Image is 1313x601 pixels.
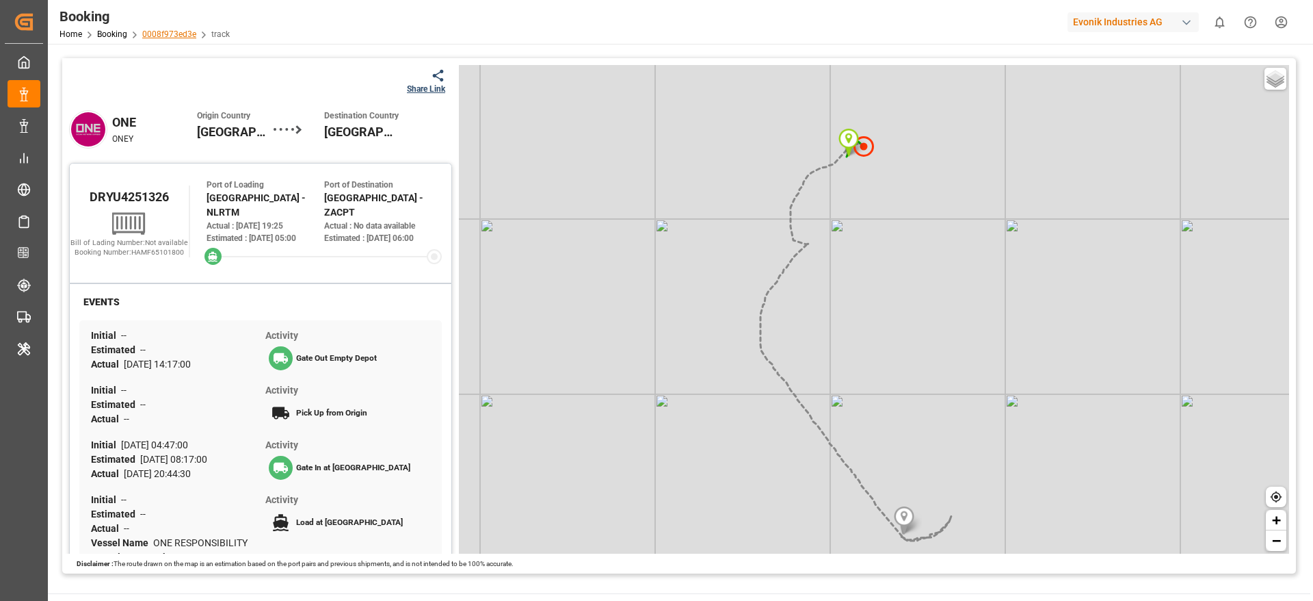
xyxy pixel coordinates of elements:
[1272,532,1281,549] span: −
[1266,530,1286,551] a: Zoom out
[140,509,146,520] span: --
[153,537,248,548] span: ONE RESPONSIBILITY
[91,509,140,520] span: Estimated
[1235,7,1266,38] button: Help Center
[182,552,220,563] span: 9952775
[265,330,298,341] span: Activity
[121,330,127,341] span: --
[121,385,127,396] span: --
[1067,9,1204,35] button: Evonik Industries AG
[324,220,442,232] div: Actual : No data available
[197,110,274,123] span: Origin Country
[59,6,230,27] div: Booking
[91,523,124,534] span: Actual
[91,399,140,410] span: Estimated
[90,190,169,204] span: DRYU4251326
[77,560,114,567] span: Disclaimer :
[91,385,121,396] span: Initial
[91,494,121,505] span: Initial
[70,248,189,257] div: Booking Number: HAMF65101800
[97,29,127,39] a: Booking
[91,454,140,465] span: Estimated
[91,537,153,548] span: Vessel Name
[91,344,140,355] span: Estimated
[1264,68,1286,90] a: Layers
[324,110,401,149] div: South Africa
[112,113,197,131] div: ONE
[1067,12,1199,32] div: Evonik Industries AG
[296,353,377,363] span: Gate Out Empty Depot
[265,439,298,450] span: Activity
[296,408,367,418] span: Pick Up from Origin
[124,359,191,370] span: [DATE] 14:17:00
[142,29,196,39] a: 0008f973ed3e
[207,220,324,232] div: Actual : [DATE] 19:25
[296,517,403,527] span: Load at [GEOGRAPHIC_DATA]
[59,29,82,39] a: Home
[140,399,146,410] span: --
[265,385,298,396] span: Activity
[207,232,324,244] div: Estimated : [DATE] 05:00
[121,439,188,450] span: [DATE] 04:47:00
[70,238,189,248] div: Bill of Lading Number: Not available
[324,179,442,191] div: Port of Destination
[121,494,127,505] span: --
[140,344,146,355] span: --
[324,110,401,123] span: Destination Country
[91,439,121,450] span: Initial
[197,110,274,149] div: Netherlands
[197,123,274,141] span: [GEOGRAPHIC_DATA]
[1266,510,1286,530] a: Zoom in
[91,330,121,341] span: Initial
[324,191,442,220] div: [GEOGRAPHIC_DATA] - ZACPT
[91,413,124,424] span: Actual
[296,463,410,472] span: Gate In at [GEOGRAPHIC_DATA]
[894,507,914,535] img: Marker
[265,494,298,505] span: Activity
[838,129,859,157] img: Marker
[207,179,324,191] div: Port of Loading
[124,413,129,424] span: --
[91,552,182,563] span: Vessel IMO Number
[112,134,133,144] span: ONEY
[91,359,124,370] span: Actual
[407,83,445,95] div: Share Link
[207,191,324,220] div: [GEOGRAPHIC_DATA] - NLRTM
[140,454,207,465] span: [DATE] 08:17:00
[79,294,124,311] div: EVENTS
[1272,511,1281,528] span: +
[324,123,401,141] span: [GEOGRAPHIC_DATA]
[114,560,514,567] span: The route drawn on the map is an estimation based on the port pairs and previous shipments, and i...
[1204,7,1235,38] button: show 0 new notifications
[91,468,124,479] span: Actual
[69,110,107,149] img: one.png
[324,232,442,244] div: Estimated : [DATE] 06:00
[124,523,129,534] span: --
[124,468,191,479] span: [DATE] 20:44:30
